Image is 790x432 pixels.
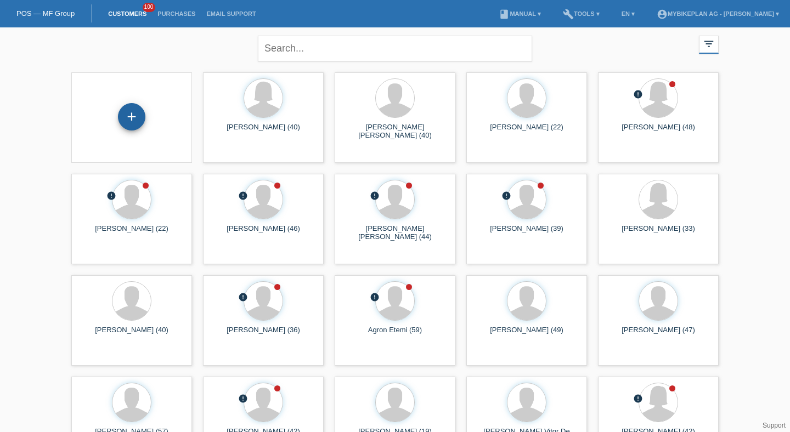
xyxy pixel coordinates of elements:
i: error [370,191,380,201]
i: build [563,9,574,20]
div: [PERSON_NAME] (22) [80,224,183,242]
i: error [501,191,511,201]
div: [PERSON_NAME] [PERSON_NAME] (44) [343,224,447,242]
i: error [238,292,248,302]
i: error [238,394,248,403]
i: error [370,292,380,302]
i: account_circle [657,9,668,20]
div: [PERSON_NAME] (48) [607,123,710,140]
div: unconfirmed, pending [370,191,380,202]
div: unconfirmed, pending [370,292,380,304]
div: [PERSON_NAME] (36) [212,326,315,343]
div: [PERSON_NAME] (40) [212,123,315,140]
div: unconfirmed, pending [106,191,116,202]
a: Purchases [152,10,201,17]
a: POS — MF Group [16,9,75,18]
a: Customers [103,10,152,17]
div: Agron Etemi (59) [343,326,447,343]
div: [PERSON_NAME] (33) [607,224,710,242]
div: [PERSON_NAME] (46) [212,224,315,242]
div: unconfirmed, pending [238,394,248,405]
input: Search... [258,36,532,61]
i: error [238,191,248,201]
i: book [499,9,510,20]
div: [PERSON_NAME] (22) [475,123,578,140]
i: error [633,89,643,99]
span: 100 [143,3,156,12]
a: Support [763,422,786,429]
div: Add customer [119,107,145,126]
a: Email Support [201,10,261,17]
a: buildTools ▾ [557,10,605,17]
div: unconfirmed, pending [238,292,248,304]
div: [PERSON_NAME] (40) [80,326,183,343]
div: unconfirmed, pending [501,191,511,202]
div: [PERSON_NAME] (49) [475,326,578,343]
div: [PERSON_NAME] [PERSON_NAME] (40) [343,123,447,140]
div: unconfirmed, pending [633,394,643,405]
i: filter_list [703,38,715,50]
div: [PERSON_NAME] (47) [607,326,710,343]
div: [PERSON_NAME] (39) [475,224,578,242]
div: unconfirmed, pending [633,89,643,101]
a: bookManual ▾ [493,10,546,17]
i: error [106,191,116,201]
div: unconfirmed, pending [238,191,248,202]
i: error [633,394,643,403]
a: account_circleMybikeplan AG - [PERSON_NAME] ▾ [651,10,785,17]
a: EN ▾ [616,10,640,17]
